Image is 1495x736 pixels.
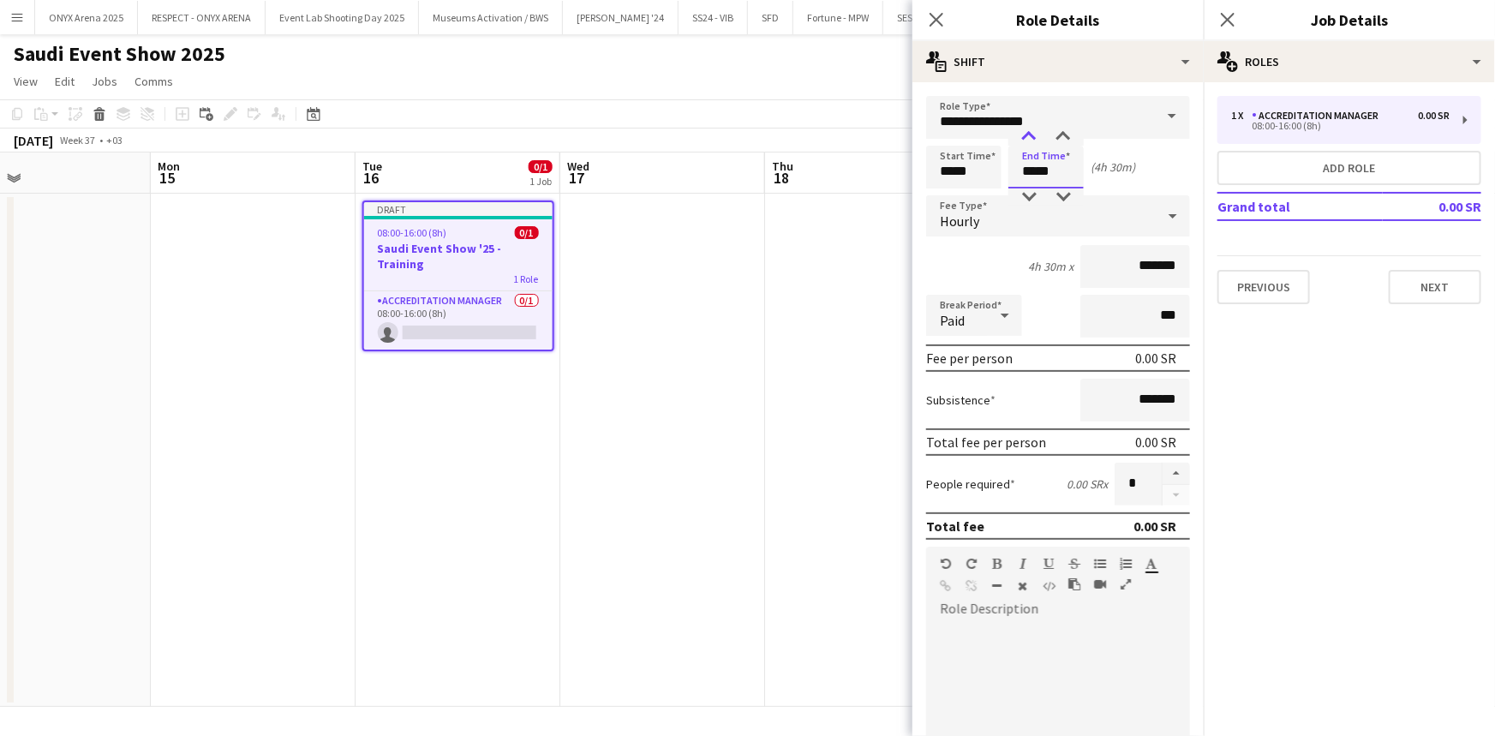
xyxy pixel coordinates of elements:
[679,1,748,34] button: SS24 - VIB
[926,518,984,535] div: Total fee
[563,1,679,34] button: [PERSON_NAME] '24
[364,202,553,216] div: Draft
[14,132,53,149] div: [DATE]
[48,70,81,93] a: Edit
[1217,193,1383,220] td: Grand total
[991,579,1003,593] button: Horizontal Line
[793,1,883,34] button: Fortune - MPW
[419,1,563,34] button: Museums Activation / BWS
[912,41,1204,82] div: Shift
[364,291,553,350] app-card-role: Accreditation Manager0/108:00-16:00 (8h)
[14,74,38,89] span: View
[92,74,117,89] span: Jobs
[1383,193,1481,220] td: 0.00 SR
[1120,577,1132,591] button: Fullscreen
[748,1,793,34] button: SFD
[1204,41,1495,82] div: Roles
[1068,577,1080,591] button: Paste as plain text
[772,159,793,174] span: Thu
[35,1,138,34] button: ONYX Arena 2025
[1017,557,1029,571] button: Italic
[926,350,1013,367] div: Fee per person
[1418,110,1450,122] div: 0.00 SR
[85,70,124,93] a: Jobs
[1043,579,1055,593] button: HTML Code
[1204,9,1495,31] h3: Job Details
[364,241,553,272] h3: Saudi Event Show '25 - Training
[1017,579,1029,593] button: Clear Formatting
[529,175,552,188] div: 1 Job
[940,312,965,329] span: Paid
[158,159,180,174] span: Mon
[926,476,1015,492] label: People required
[991,557,1003,571] button: Bold
[1028,259,1073,274] div: 4h 30m x
[362,200,554,351] app-job-card: Draft08:00-16:00 (8h)0/1Saudi Event Show '25 - Training1 RoleAccreditation Manager0/108:00-16:00 ...
[1067,476,1108,492] div: 0.00 SR x
[515,226,539,239] span: 0/1
[514,272,539,285] span: 1 Role
[1133,518,1176,535] div: 0.00 SR
[926,392,996,408] label: Subsistence
[362,159,382,174] span: Tue
[378,226,447,239] span: 08:00-16:00 (8h)
[565,168,589,188] span: 17
[1217,151,1481,185] button: Add role
[128,70,180,93] a: Comms
[1231,122,1450,130] div: 08:00-16:00 (8h)
[769,168,793,188] span: 18
[1389,270,1481,304] button: Next
[155,168,180,188] span: 15
[883,1,937,34] button: SES24
[1094,577,1106,591] button: Insert video
[1068,557,1080,571] button: Strikethrough
[360,168,382,188] span: 16
[1217,270,1310,304] button: Previous
[57,134,99,147] span: Week 37
[567,159,589,174] span: Wed
[966,557,978,571] button: Redo
[1135,434,1176,451] div: 0.00 SR
[940,212,979,230] span: Hourly
[1120,557,1132,571] button: Ordered List
[1094,557,1106,571] button: Unordered List
[926,434,1046,451] div: Total fee per person
[7,70,45,93] a: View
[14,41,225,67] h1: Saudi Event Show 2025
[1163,463,1190,485] button: Increase
[912,9,1204,31] h3: Role Details
[106,134,123,147] div: +03
[138,1,266,34] button: RESPECT - ONYX ARENA
[1231,110,1252,122] div: 1 x
[55,74,75,89] span: Edit
[1145,557,1157,571] button: Text Color
[529,160,553,173] span: 0/1
[266,1,419,34] button: Event Lab Shooting Day 2025
[940,557,952,571] button: Undo
[135,74,173,89] span: Comms
[1252,110,1385,122] div: Accreditation Manager
[1135,350,1176,367] div: 0.00 SR
[1043,557,1055,571] button: Underline
[1091,159,1135,175] div: (4h 30m)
